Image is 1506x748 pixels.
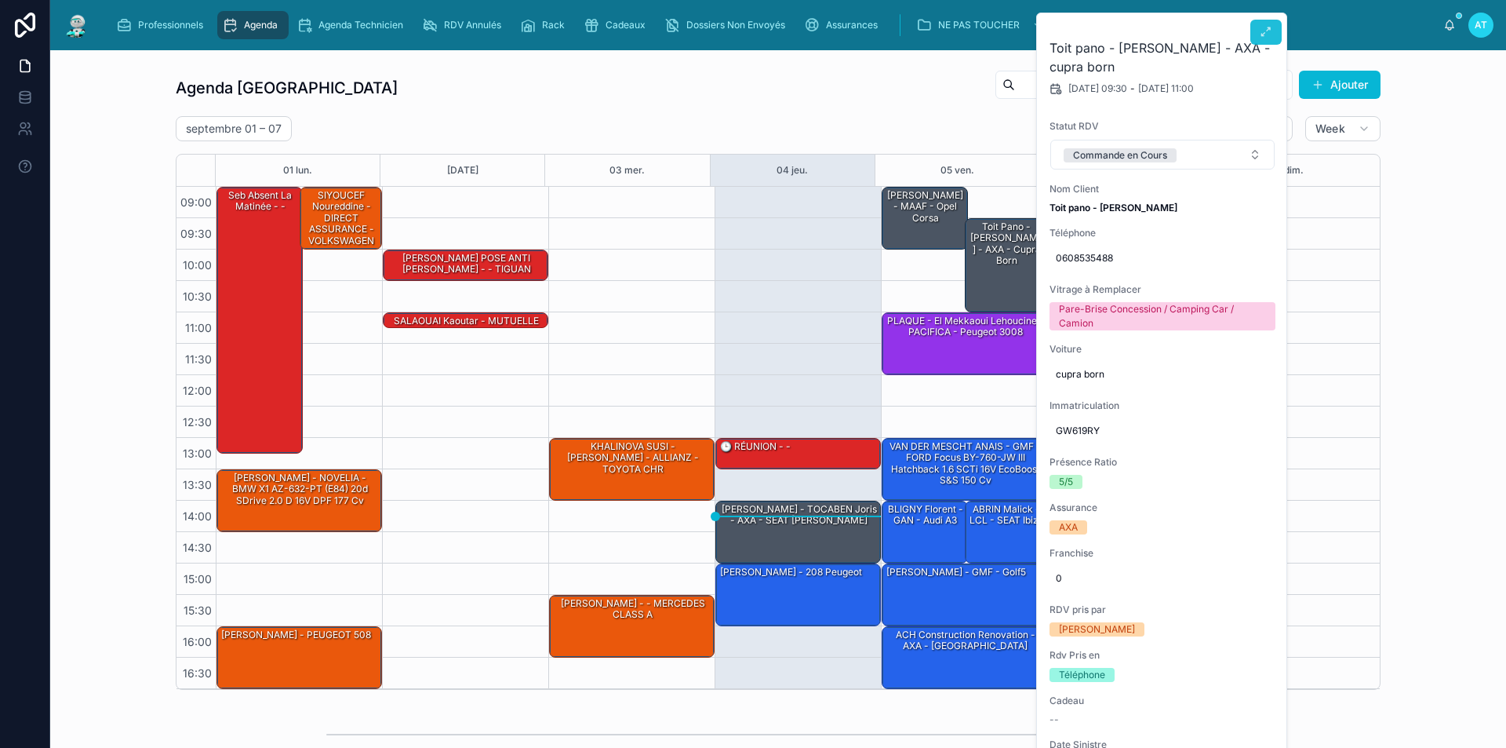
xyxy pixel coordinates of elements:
div: [PERSON_NAME] [1059,622,1135,637]
h2: Toit pano - [PERSON_NAME] - AXA - cupra born [1049,38,1275,76]
div: KHALINOVA SUSI - [PERSON_NAME] - ALLIANZ - TOYOTA CHR [550,439,714,500]
a: NE PAS TOUCHER [911,11,1051,39]
span: Agenda [244,19,278,31]
div: SALAOUAI Kaoutar - MUTUELLE DE POITIERS - Clio 4 [386,314,547,340]
span: GW619RY [1056,425,1269,437]
div: scrollable content [104,8,1443,42]
span: 13:30 [179,478,216,491]
span: 14:30 [179,541,216,554]
span: Rdv Pris en [1049,649,1275,662]
button: 01 lun. [283,155,312,186]
button: Week [1305,116,1380,141]
span: NE PAS TOUCHER [938,19,1020,31]
span: Vitrage à Remplacer [1049,283,1275,296]
div: [PERSON_NAME] - MAAF - Opel corsa [885,188,966,225]
div: ACH construction renovation - AXA - [GEOGRAPHIC_DATA] [885,628,1046,654]
span: 09:30 [176,227,216,240]
span: Franchise [1049,547,1275,560]
button: 04 jeu. [777,155,808,186]
div: VAN DER MESCHT ANAIS - GMF - FORD Focus BY-760-JW III Hatchback 1.6 SCTi 16V EcoBoost S&S 150 cv [882,439,1046,500]
a: Agenda Technicien [292,11,414,39]
span: 12:00 [179,384,216,397]
div: KHALINOVA SUSI - [PERSON_NAME] - ALLIANZ - TOYOTA CHR [552,440,713,476]
span: 15:00 [180,572,216,586]
img: App logo [63,13,91,38]
span: 0608535488 [1056,252,1269,265]
strong: Toit pano - [PERSON_NAME] [1049,202,1177,213]
a: Ajouter [1299,71,1380,99]
div: VAN DER MESCHT ANAIS - GMF - FORD Focus BY-760-JW III Hatchback 1.6 SCTi 16V EcoBoost S&S 150 cv [885,440,1046,488]
a: Professionnels [111,11,214,39]
div: BLIGNY Florent - GAN - Audi A3 [882,502,967,563]
div: [PERSON_NAME] - TOCABEN Joris - AXA - SEAT [PERSON_NAME] [716,502,880,563]
h1: Agenda [GEOGRAPHIC_DATA] [176,77,398,99]
span: 11:00 [181,321,216,334]
span: Voiture [1049,343,1275,356]
div: Toit pano - [PERSON_NAME] - AXA - cupra born [968,220,1046,268]
div: [PERSON_NAME] - 208 Peugeot [716,564,880,626]
a: Assurances [799,11,889,39]
div: 5/5 [1059,475,1073,489]
div: [PERSON_NAME] - TOCABEN Joris - AXA - SEAT [PERSON_NAME] [718,502,879,528]
span: Cadeaux [606,19,646,31]
span: -- [1049,713,1059,726]
span: RDV pris par [1049,604,1275,616]
div: BLIGNY Florent - GAN - Audi A3 [885,502,966,528]
span: 09:00 [176,195,216,209]
span: [DATE] 11:00 [1138,82,1194,95]
span: Dossiers Non Envoyés [686,19,785,31]
span: 12:30 [179,415,216,429]
span: 10:00 [179,258,216,272]
button: [DATE] [447,155,478,186]
button: 03 mer. [609,155,645,186]
button: 05 ven. [940,155,974,186]
span: 11:30 [181,352,216,366]
span: 0 [1056,572,1269,585]
div: Toit pano - [PERSON_NAME] - AXA - cupra born [966,219,1047,312]
span: 16:30 [179,666,216,680]
div: ACH construction renovation - AXA - [GEOGRAPHIC_DATA] [882,627,1046,688]
div: [PERSON_NAME] - PEUGEOT 508 [217,627,381,688]
span: RDV Annulés [444,19,501,31]
div: ABRIN Malick - LCL - SEAT Ibiza [968,502,1046,528]
div: [PERSON_NAME] - - MERCEDES CLASS A [550,596,714,657]
div: AXA [1059,520,1078,535]
span: Statut RDV [1049,120,1275,133]
span: Immatriculation [1049,400,1275,412]
div: SIYOUCEF Noureddine - DIRECT ASSURANCE - VOLKSWAGEN Tiguan [300,188,382,249]
span: 16:00 [179,635,216,648]
span: [DATE] 09:30 [1068,82,1127,95]
div: [PERSON_NAME] - - MERCEDES CLASS A [552,597,713,622]
a: RDV Annulés [417,11,512,39]
span: Professionnels [138,19,203,31]
span: Rack [542,19,565,31]
div: [PERSON_NAME] - MAAF - Opel corsa [882,188,967,249]
div: [PERSON_NAME] - NOVELIA - BMW X1 AZ-632-PT (E84) 20d sDrive 2.0 d 16V DPF 177 cv [220,471,380,508]
div: [PERSON_NAME] - NOVELIA - BMW X1 AZ-632-PT (E84) 20d sDrive 2.0 d 16V DPF 177 cv [217,470,381,531]
a: Dossiers Non Envoyés [660,11,796,39]
a: Cadeaux [579,11,657,39]
div: [PERSON_NAME] POSE ANTI [PERSON_NAME] - - TIGUAN [386,251,547,277]
span: Téléphone [1049,227,1275,239]
span: Agenda Technicien [318,19,403,31]
div: 🕒 RÉUNION - - [718,440,792,454]
span: - [1130,82,1135,95]
div: SALAOUAI Kaoutar - MUTUELLE DE POITIERS - Clio 4 [384,313,547,329]
div: Seb absent la matinée - - [217,188,302,453]
span: 15:30 [180,604,216,617]
div: [PERSON_NAME] - GMF - Golf5 [882,564,1046,626]
div: [PERSON_NAME] POSE ANTI [PERSON_NAME] - - TIGUAN [384,250,547,280]
a: Agenda [217,11,289,39]
button: Select Button [1050,140,1275,170]
div: PLAQUE - El Mekkaoui Lehoucine - PACIFICA - peugeot 3008 [885,314,1046,340]
div: [PERSON_NAME] - 208 Peugeot [718,565,864,579]
span: 10:30 [179,290,216,303]
div: [PERSON_NAME] - PEUGEOT 508 [220,628,373,642]
span: Week [1315,122,1345,136]
div: Commande en Cours [1073,148,1167,162]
